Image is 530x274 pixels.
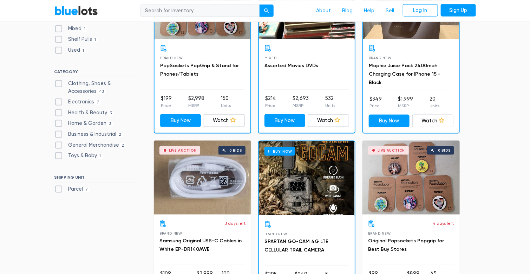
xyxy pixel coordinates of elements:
span: Mixed [264,56,277,60]
label: Used [54,46,86,54]
div: Live Auction [169,149,197,152]
a: Blog [337,4,359,17]
span: Brand New [368,231,391,235]
a: Samsung Original USB-C Cables in White EP-DR140AWE [159,238,242,253]
label: Toys & Baby [54,152,103,160]
p: Units [325,102,335,109]
span: 3 [107,121,113,127]
a: Watch [308,114,349,127]
span: 1 [92,37,98,43]
input: Search for inventory [140,4,260,17]
a: Watch [412,115,453,127]
p: MSRP [398,103,413,109]
label: Health & Beauty [54,109,114,117]
label: General Merchandise [54,141,126,149]
li: $214 [265,95,276,109]
a: Buy Now [369,115,410,127]
p: Units [430,103,439,109]
p: MSRP [293,102,309,109]
div: 0 bids [229,149,242,152]
li: $349 [369,95,382,109]
a: Help [359,4,380,17]
a: BlueLots [54,5,98,15]
span: 2 [119,143,126,148]
a: Sign Up [441,4,476,17]
span: 2 [117,132,124,138]
a: About [311,4,337,17]
li: $199 [161,95,172,109]
span: 43 [97,89,106,95]
a: Buy Now [264,114,306,127]
a: PopSockets PopGrip & Stand for Phones/Tablets [160,63,239,77]
span: Brand New [264,232,287,236]
span: Brand New [369,56,392,60]
label: Parcel [54,185,90,193]
p: Price [265,102,276,109]
a: Live Auction 0 bids [362,141,460,215]
p: Price [369,103,382,109]
p: Units [221,102,231,109]
li: 150 [221,95,231,109]
a: Watch [204,114,245,127]
div: Live Auction [378,149,405,152]
span: Brand New [160,56,183,60]
a: SPARTAN GO-CAM 4G LTE CELLULAR TRAIL CAMERA [264,239,328,253]
h6: CATEGORY [54,69,138,77]
li: $2,998 [188,95,204,109]
span: 1 [80,48,86,53]
span: Brand New [159,231,182,235]
a: Live Auction 0 bids [154,141,251,215]
a: Buy Now [160,114,201,127]
label: Clothing, Shoes & Accessories [54,80,138,95]
h6: SHIPPING UNIT [54,175,138,183]
div: 0 bids [438,149,451,152]
a: Log In [403,4,438,17]
label: Business & Industrial [54,130,124,138]
p: 4 days left [433,220,454,227]
label: Home & Garden [54,120,113,127]
a: Mophie Juice Pack 2400mah Charging Case for IPhone 15 - Black [369,63,440,85]
li: 20 [430,95,439,109]
label: Electronics [54,98,102,106]
a: Original Popsockets Popgrip for Best Buy Stores [368,238,444,253]
a: Sell [380,4,400,17]
span: 1 [97,154,103,159]
span: 1 [82,26,88,32]
span: 7 [83,187,90,193]
li: $1,999 [398,95,413,109]
h6: Buy Now [264,147,295,156]
li: 532 [325,95,335,109]
label: Mixed [54,25,88,33]
p: Price [161,102,172,109]
a: Buy Now [259,141,355,215]
span: 7 [94,100,102,105]
a: Assorted Movies DVDs [264,63,318,69]
p: MSRP [188,102,204,109]
li: $2,693 [293,95,309,109]
p: 3 days left [225,220,246,227]
span: 3 [107,110,114,116]
label: Shelf Pulls [54,36,98,43]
